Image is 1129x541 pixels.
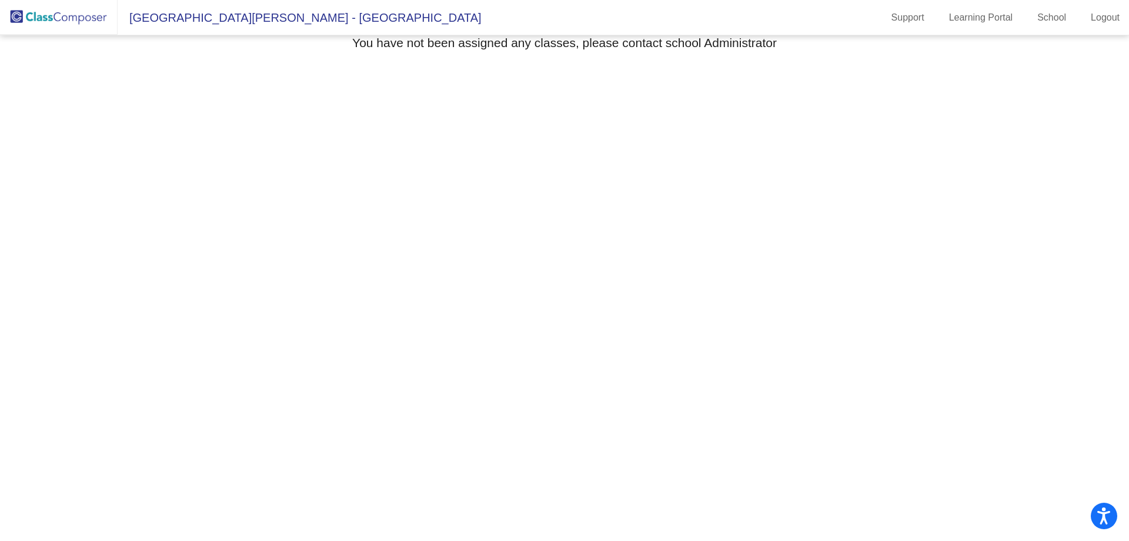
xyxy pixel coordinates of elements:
a: Learning Portal [940,8,1023,27]
a: Logout [1081,8,1129,27]
h3: You have not been assigned any classes, please contact school Administrator [352,35,777,50]
a: School [1028,8,1075,27]
a: Support [882,8,934,27]
span: [GEOGRAPHIC_DATA][PERSON_NAME] - [GEOGRAPHIC_DATA] [118,8,482,27]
